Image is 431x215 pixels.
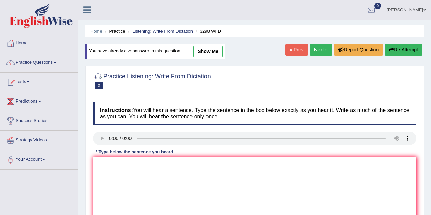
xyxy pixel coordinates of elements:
[95,82,103,89] span: 2
[103,28,125,34] li: Practice
[100,107,133,113] b: Instructions:
[193,46,223,57] a: show me
[194,28,221,34] li: 3298 WFD
[0,131,78,148] a: Strategy Videos
[93,149,176,155] div: * Type below the sentence you heard
[132,29,193,34] a: Listening: Write From Dictation
[0,73,78,90] a: Tests
[85,44,225,59] div: You have already given answer to this question
[310,44,332,56] a: Next »
[90,29,102,34] a: Home
[385,44,422,56] button: Re-Attempt
[0,150,78,167] a: Your Account
[0,34,78,51] a: Home
[0,111,78,128] a: Success Stories
[374,3,381,9] span: 0
[0,92,78,109] a: Predictions
[285,44,308,56] a: « Prev
[334,44,383,56] button: Report Question
[93,102,416,125] h4: You will hear a sentence. Type the sentence in the box below exactly as you hear it. Write as muc...
[93,72,211,89] h2: Practice Listening: Write From Dictation
[0,53,78,70] a: Practice Questions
